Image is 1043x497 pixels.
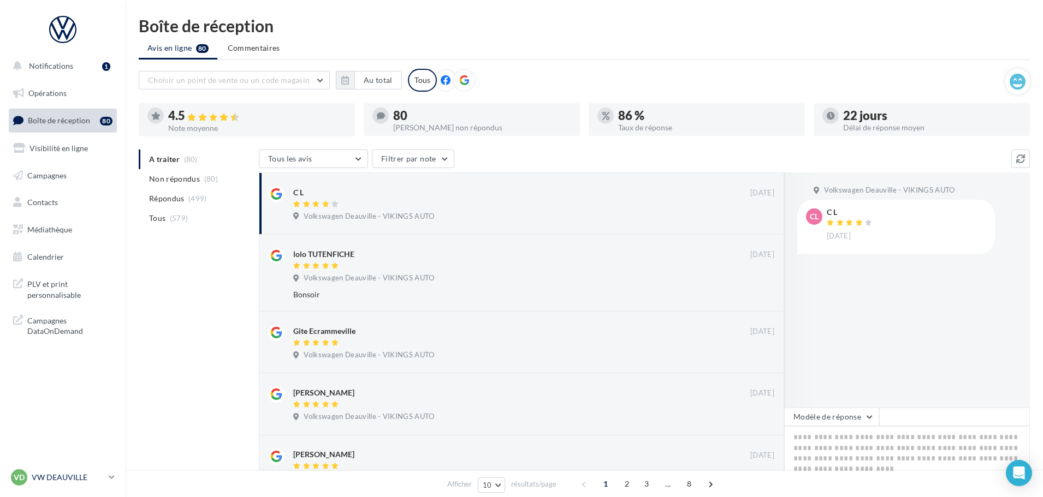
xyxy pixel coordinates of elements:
[293,289,703,300] div: Bonsoir
[304,412,434,422] span: Volkswagen Deauville - VIKINGS AUTO
[824,185,955,195] span: Volkswagen Deauville - VIKINGS AUTO
[827,208,875,216] div: C L
[27,170,67,179] span: Campagnes
[268,154,312,163] span: Tous les avis
[168,110,346,122] div: 4.5
[618,124,796,131] div: Taux de réponse
[750,451,774,460] span: [DATE]
[28,88,67,98] span: Opérations
[478,477,506,493] button: 10
[293,249,354,260] div: lolo TUTENFICHE
[27,225,72,234] span: Médiathèque
[408,69,437,92] div: Tous
[293,326,355,337] div: Gite Ecrammeville
[7,137,119,160] a: Visibilité en ligne
[168,124,346,132] div: Note moyenne
[7,309,119,341] a: Campagnes DataOnDemand
[680,475,698,493] span: 8
[293,387,354,398] div: [PERSON_NAME]
[29,143,88,153] span: Visibilité en ligne
[148,75,310,85] span: Choisir un point de vente ou un code magasin
[784,408,879,426] button: Modèle de réponse
[102,62,110,71] div: 1
[7,109,119,132] a: Boîte de réception80
[843,124,1021,131] div: Délai de réponse moyen
[750,188,774,198] span: [DATE]
[7,191,119,214] a: Contacts
[1006,460,1032,486] div: Open Intercom Messenger
[304,273,434,283] span: Volkswagen Deauville - VIKINGS AUTO
[27,252,64,261] span: Calendrier
[750,327,774,337] span: [DATE]
[149,173,200,184] span: Non répondus
[139,17,1030,34] div: Boîte de réception
[843,110,1021,122] div: 22 jours
[170,214,188,223] span: (579)
[393,110,571,122] div: 80
[447,479,472,489] span: Afficher
[354,71,402,89] button: Au total
[638,475,655,493] span: 3
[750,250,774,260] span: [DATE]
[304,350,434,360] span: Volkswagen Deauville - VIKINGS AUTO
[304,212,434,221] span: Volkswagen Deauville - VIKINGS AUTO
[259,149,368,168] button: Tous les avis
[9,467,117,488] a: VD VW DEAUVILLE
[336,71,402,89] button: Au total
[14,472,25,483] span: VD
[100,117,112,125] div: 80
[827,231,851,241] span: [DATE]
[293,187,304,198] div: C L
[810,211,819,222] span: CL
[7,82,119,105] a: Opérations
[204,175,218,183] span: (80)
[27,197,58,207] span: Contacts
[293,449,354,460] div: [PERSON_NAME]
[393,124,571,131] div: [PERSON_NAME] non répondus
[750,388,774,398] span: [DATE]
[372,149,454,168] button: Filtrer par note
[149,193,185,204] span: Répondus
[597,475,614,493] span: 1
[618,475,636,493] span: 2
[7,55,115,77] button: Notifications 1
[28,116,90,125] span: Boîte de réception
[7,272,119,304] a: PLV et print personnalisable
[511,479,556,489] span: résultats/page
[27,277,112,300] span: PLV et print personnalisable
[188,194,207,203] span: (499)
[149,213,165,224] span: Tous
[139,71,330,89] button: Choisir un point de vente ou un code magasin
[7,218,119,241] a: Médiathèque
[7,245,119,268] a: Calendrier
[618,110,796,122] div: 86 %
[7,164,119,187] a: Campagnes
[27,313,112,337] span: Campagnes DataOnDemand
[228,43,280,53] span: Commentaires
[29,61,73,70] span: Notifications
[483,481,492,489] span: 10
[659,475,677,493] span: ...
[32,472,104,483] p: VW DEAUVILLE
